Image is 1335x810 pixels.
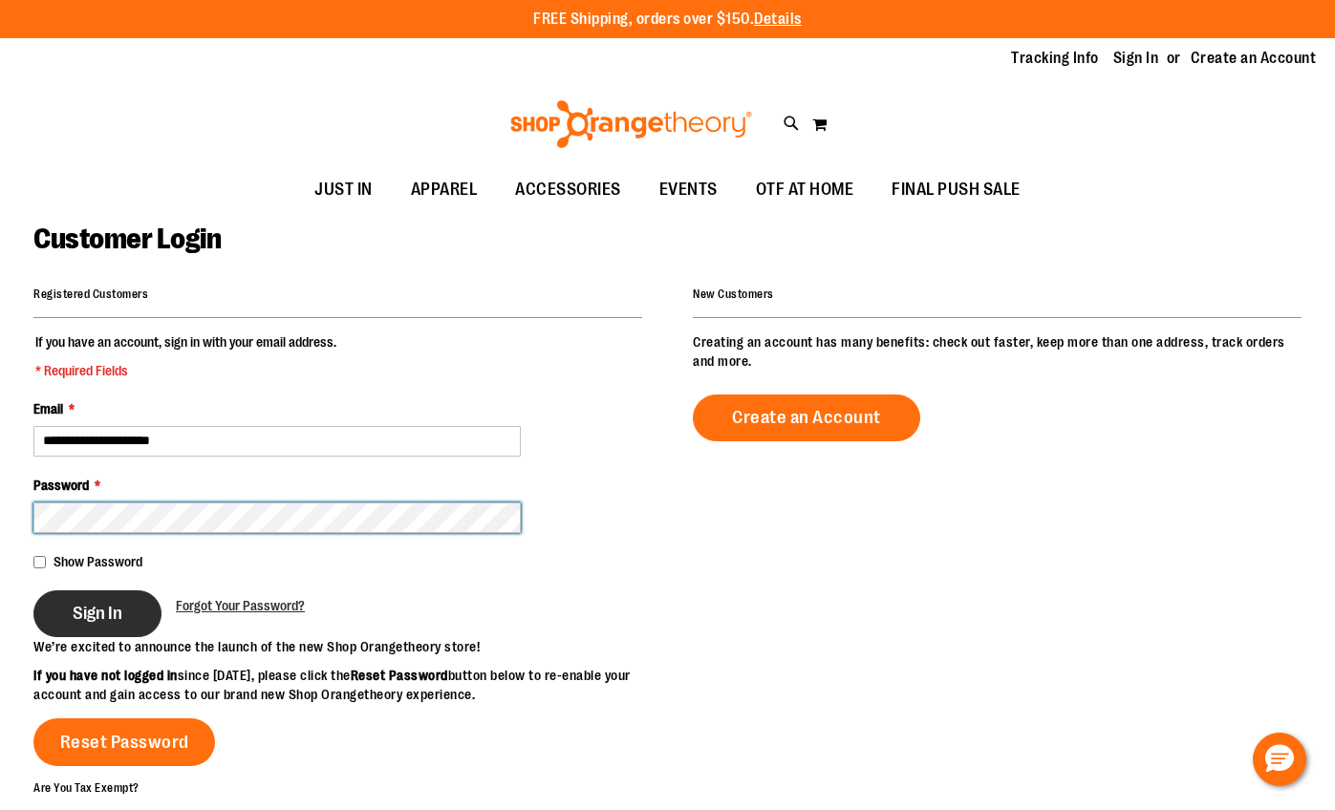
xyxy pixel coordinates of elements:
[693,288,774,301] strong: New Customers
[693,332,1302,371] p: Creating an account has many benefits: check out faster, keep more than one address, track orders...
[732,407,881,428] span: Create an Account
[33,718,215,766] a: Reset Password
[176,598,305,613] span: Forgot Your Password?
[411,168,478,211] span: APPAREL
[351,668,448,683] strong: Reset Password
[295,168,392,212] a: JUST IN
[1191,48,1317,69] a: Create an Account
[35,361,336,380] span: * Required Fields
[659,168,718,211] span: EVENTS
[33,668,178,683] strong: If you have not logged in
[33,332,338,380] legend: If you have an account, sign in with your email address.
[33,401,63,416] span: Email
[754,11,802,28] a: Details
[1113,48,1159,69] a: Sign In
[60,732,189,753] span: Reset Password
[496,168,640,212] a: ACCESSORIES
[314,168,373,211] span: JUST IN
[33,637,668,656] p: We’re excited to announce the launch of the new Shop Orangetheory store!
[693,394,920,441] a: Create an Account
[1011,48,1099,69] a: Tracking Info
[176,596,305,615] a: Forgot Your Password?
[73,603,122,624] span: Sign In
[33,666,668,704] p: since [DATE], please click the button below to re-enable your account and gain access to our bran...
[533,9,802,31] p: FREE Shipping, orders over $150.
[507,100,755,148] img: Shop Orangetheory
[515,168,621,211] span: ACCESSORIES
[640,168,737,212] a: EVENTS
[756,168,854,211] span: OTF AT HOME
[33,780,140,794] strong: Are You Tax Exempt?
[33,590,161,637] button: Sign In
[392,168,497,212] a: APPAREL
[33,288,148,301] strong: Registered Customers
[872,168,1040,212] a: FINAL PUSH SALE
[33,223,221,255] span: Customer Login
[54,554,142,569] span: Show Password
[1253,733,1306,786] button: Hello, have a question? Let’s chat.
[33,478,89,493] span: Password
[737,168,873,212] a: OTF AT HOME
[892,168,1021,211] span: FINAL PUSH SALE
